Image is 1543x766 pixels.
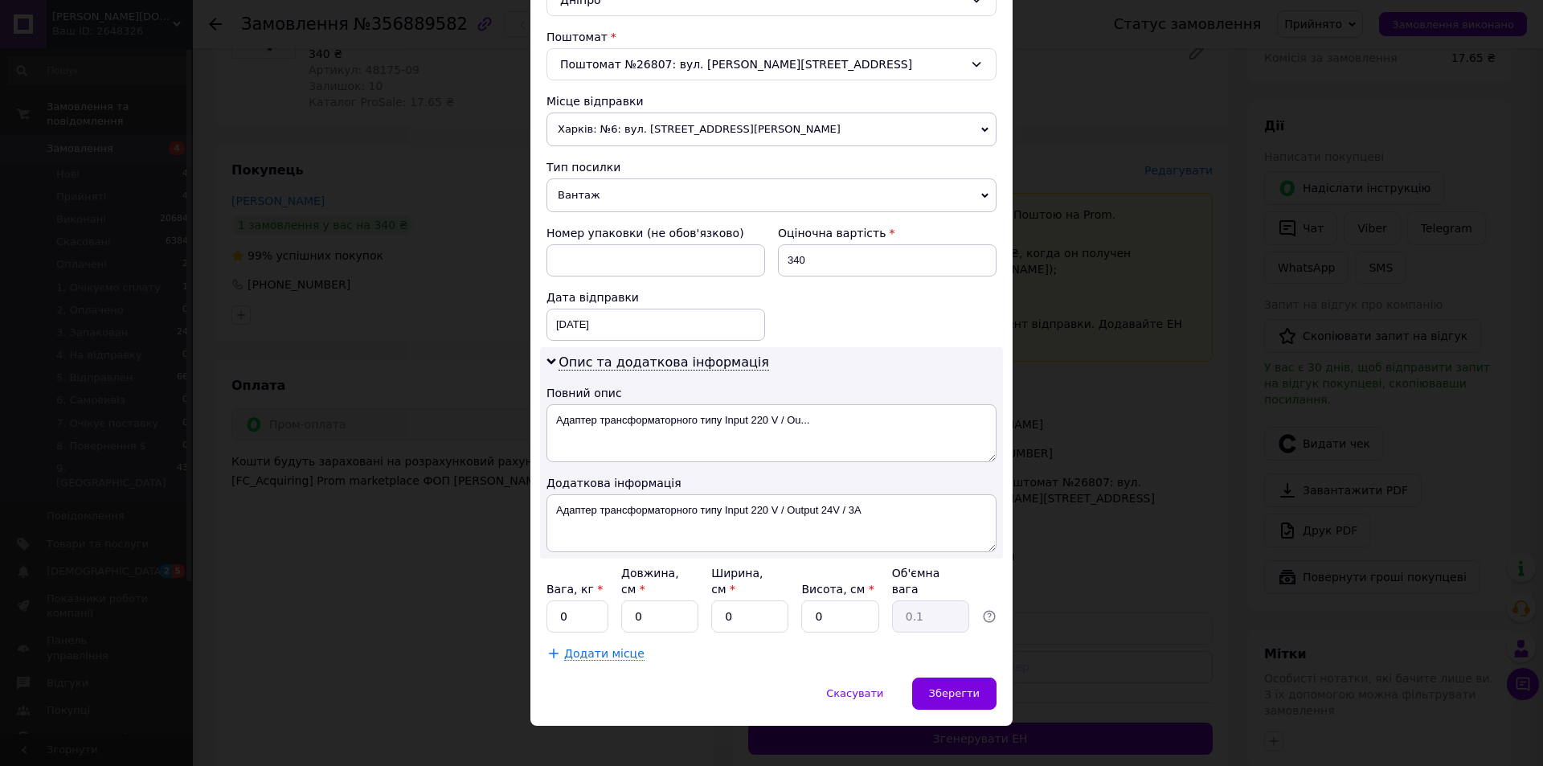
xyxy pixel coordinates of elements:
div: Додаткова інформація [546,475,997,491]
span: Тип посилки [546,161,620,174]
div: Дата відправки [546,289,765,305]
span: Скасувати [826,687,883,699]
div: Поштомат [546,29,997,45]
div: Повний опис [546,385,997,401]
span: Вантаж [546,178,997,212]
div: Об'ємна вага [892,565,969,597]
div: Номер упаковки (не обов'язково) [546,225,765,241]
label: Ширина, см [711,567,763,596]
span: Харків: №6: вул. [STREET_ADDRESS][PERSON_NAME] [546,113,997,146]
textarea: Адаптер трансформаторного типу Input 220 V / Output 24V / 3A [546,494,997,552]
textarea: Адаптер трансформаторного типу Input 220 V / Ou... [546,404,997,462]
div: Поштомат №26807: вул. [PERSON_NAME][STREET_ADDRESS] [546,48,997,80]
label: Довжина, см [621,567,679,596]
span: Опис та додаткова інформація [559,354,769,371]
span: Додати місце [564,647,645,661]
span: Зберегти [929,687,980,699]
span: Місце відправки [546,95,644,108]
div: Оціночна вартість [778,225,997,241]
label: Висота, см [801,583,874,596]
label: Вага, кг [546,583,603,596]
